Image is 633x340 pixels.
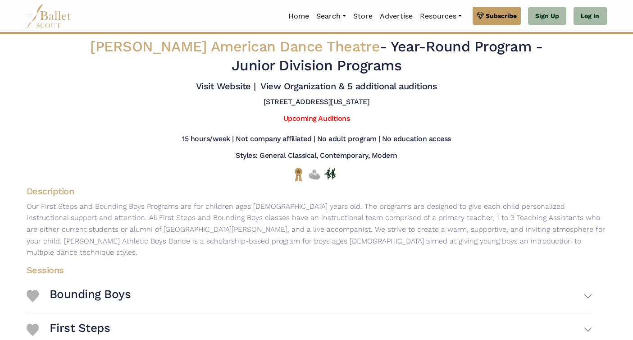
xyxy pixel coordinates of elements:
img: No Financial Aid [309,167,320,181]
button: Bounding Boys [50,283,592,309]
h5: No adult program | [317,134,380,144]
a: Store [350,7,376,26]
img: gem.svg [477,11,484,21]
a: Search [313,7,350,26]
h5: 15 hours/week | [182,134,234,144]
h4: Sessions [19,264,600,276]
h3: Bounding Boys [50,287,131,302]
h5: [STREET_ADDRESS][US_STATE] [264,97,370,107]
img: In Person [324,168,336,179]
span: Year-Round Program - [391,38,542,55]
a: Visit Website | [196,81,256,92]
a: Upcoming Auditions [283,114,350,123]
a: View Organization & 5 additional auditions [260,81,437,92]
a: Home [285,7,313,26]
img: Heart [27,290,39,302]
span: Subscribe [486,11,517,21]
p: Our First Steps and Bounding Boys Programs are for children ages [DEMOGRAPHIC_DATA] years old. Th... [19,201,614,258]
h5: No education access [382,134,451,144]
a: Advertise [376,7,416,26]
h4: Description [19,185,614,197]
img: Heart [27,324,39,336]
a: Resources [416,7,465,26]
h5: Not company affiliated | [236,134,315,144]
a: Log In [574,7,606,25]
h2: - Junior Division Programs [76,37,557,75]
a: Subscribe [473,7,521,25]
h5: Styles: General Classical, Contemporary, Modern [236,151,397,161]
img: National [293,167,304,181]
h3: First Steps [50,321,110,336]
a: Sign Up [528,7,566,25]
span: [PERSON_NAME] American Dance Theatre [90,38,380,55]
